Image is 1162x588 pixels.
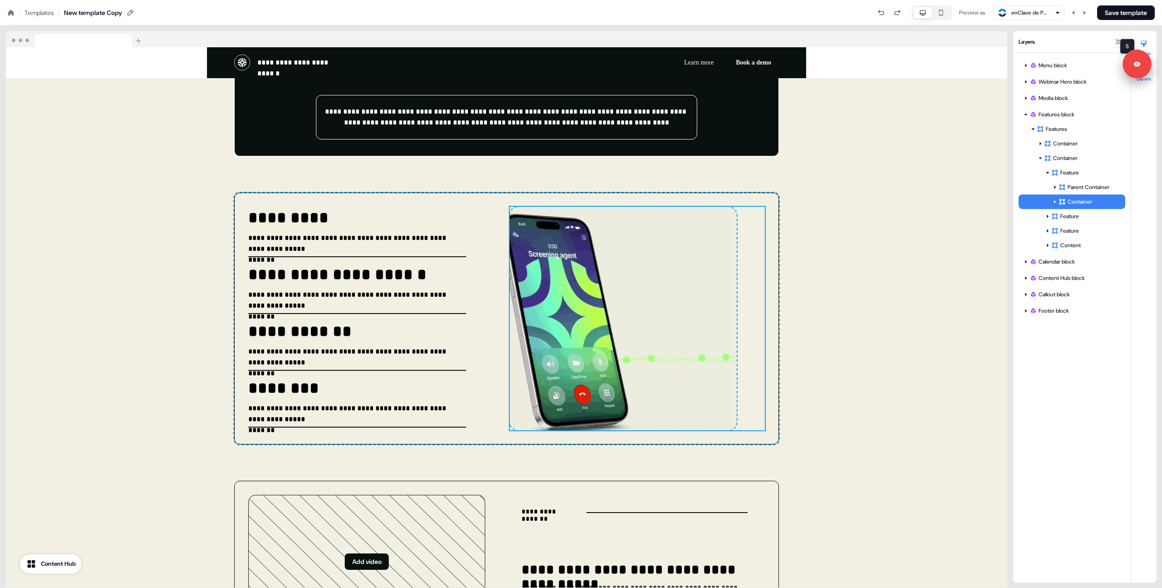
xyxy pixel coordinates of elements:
[58,8,60,18] div: /
[1051,241,1122,250] div: Content
[1019,304,1125,318] div: Footer block
[1059,183,1122,192] div: Parent Container
[1019,238,1125,253] div: Content
[1029,94,1122,103] div: Media block
[1097,5,1155,20] button: Save template
[1029,257,1122,266] div: Calendar block
[1131,36,1157,56] button: Styles
[1019,254,1125,269] div: Calendar block
[1120,39,1135,54] div: S
[1029,77,1122,86] div: Webinar Hero block
[1019,180,1125,194] div: Parent Container
[345,553,389,570] button: Add video
[510,207,737,431] img: Image
[510,207,765,431] div: Image
[1019,136,1125,151] div: Container
[1051,212,1122,221] div: Feature
[18,8,21,18] div: /
[1051,226,1122,235] div: Feature
[25,8,54,17] a: Templates
[1019,224,1125,238] div: Feature
[728,55,779,71] button: Book a demo
[1059,197,1122,206] div: Container
[993,5,1064,20] button: enClave de Personas
[1037,125,1122,134] div: Features
[1019,122,1125,253] div: FeaturesContainerContainerFeatureParent ContainerContainerFeatureFeatureContent
[1019,151,1125,253] div: ContainerFeatureParent ContainerContainerFeatureFeatureContent
[677,55,721,71] button: Learn more
[1011,8,1048,17] div: enClave de Personas
[1019,107,1125,253] div: Features blockFeaturesContainerContainerFeatureParent ContainerContainerFeatureFeatureContent
[1019,287,1125,302] div: Callout block
[1029,110,1122,119] div: Features block
[1044,154,1122,163] div: Container
[1019,209,1125,224] div: Feature
[41,559,76,568] div: Content Hub
[1019,91,1125,105] div: Media block
[1029,290,1122,299] div: Callout block
[959,8,985,17] div: Preview as
[64,8,122,17] div: New template Copy
[1019,58,1125,73] div: Menu block
[1019,165,1125,209] div: FeatureParent ContainerContainer
[510,55,779,71] div: Learn moreBook a demo
[1019,271,1125,285] div: Content Hub block
[1019,75,1125,89] div: Webinar Hero block
[1013,31,1131,53] div: Layers
[1051,168,1122,177] div: Feature
[1044,139,1122,148] div: Container
[20,554,81,573] button: Content Hub
[1029,306,1122,315] div: Footer block
[6,31,145,48] img: Browser topbar
[1029,274,1122,283] div: Content Hub block
[1019,194,1125,209] div: Container
[1029,61,1122,70] div: Menu block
